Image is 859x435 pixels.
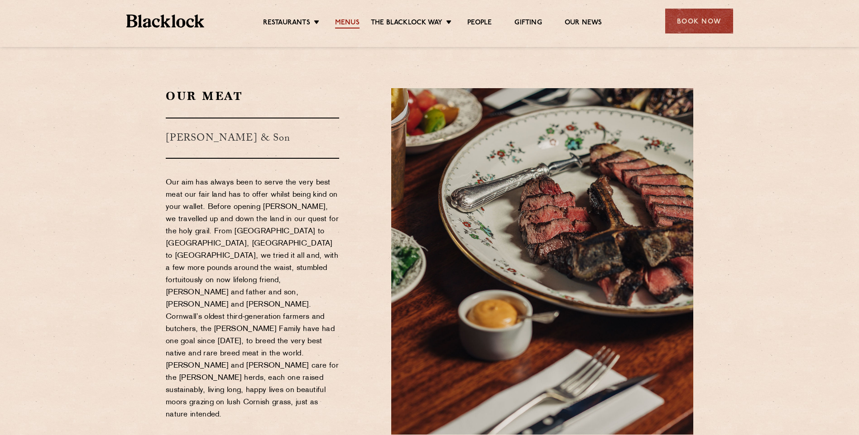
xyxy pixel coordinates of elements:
div: Book Now [665,9,733,33]
a: Menus [335,19,360,28]
h3: [PERSON_NAME] & Son [166,118,339,159]
p: Our aim has always been to serve the very best meat our fair land has to offer whilst being kind ... [166,177,339,421]
a: The Blacklock Way [371,19,442,28]
a: Restaurants [263,19,310,28]
a: Our News [565,19,602,28]
img: BL_Textured_Logo-footer-cropped.svg [126,14,205,28]
img: Jun23_BlacklockCW_DSC03640.jpg [391,88,693,435]
h2: Our Meat [166,88,339,104]
a: Gifting [514,19,542,28]
a: People [467,19,492,28]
